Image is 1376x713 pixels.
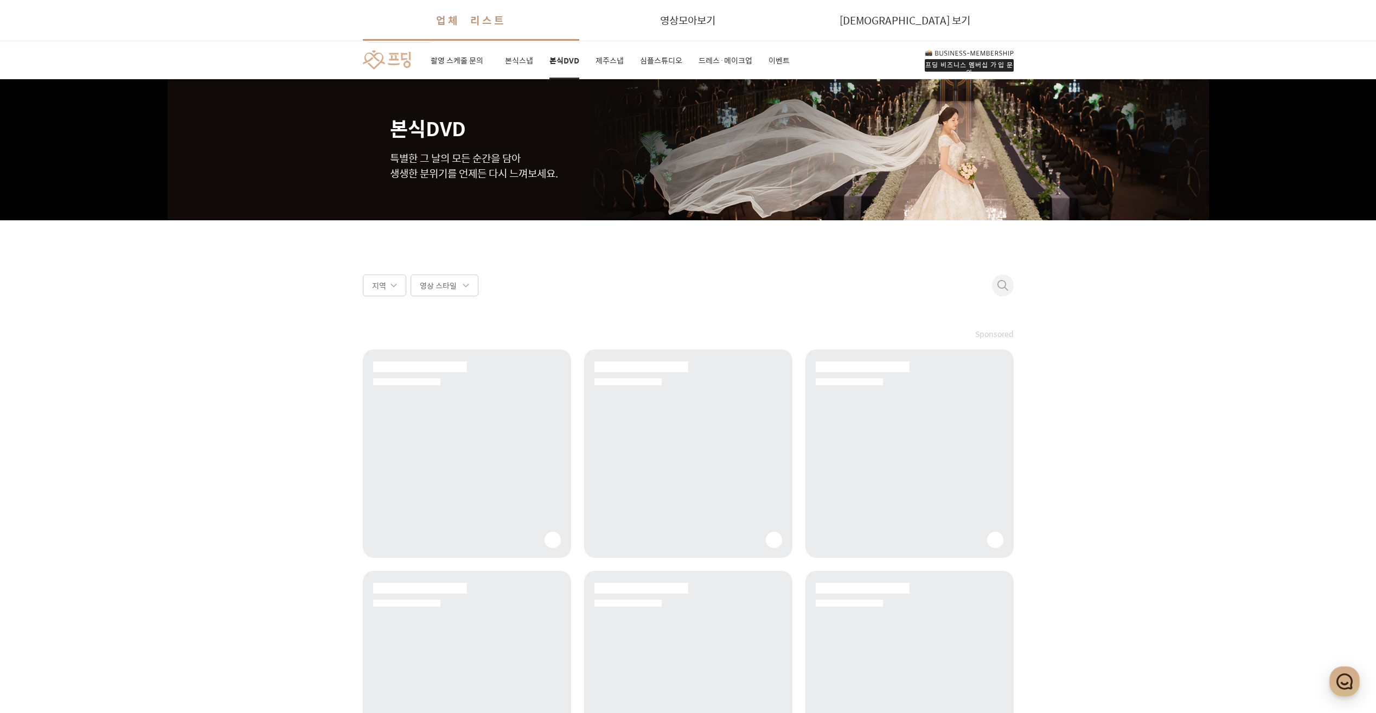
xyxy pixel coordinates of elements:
[925,59,1014,72] div: 프딩 비즈니스 멤버십 가입 문의
[390,79,987,138] h1: 본식DVD
[411,275,478,296] div: 영상 스타일
[769,42,790,79] a: 이벤트
[699,42,752,79] a: 드레스·메이크업
[992,280,1005,302] button: 취소
[363,275,406,296] div: 지역
[549,42,579,79] a: 본식DVD
[431,42,489,79] a: 촬영 스케줄 문의
[975,329,1014,340] span: Sponsored
[390,151,987,181] p: 특별한 그 날의 모든 순간을 담아 생생한 분위기를 언제든 다시 느껴보세요.
[925,49,1014,72] a: 프딩 비즈니스 멤버십 가입 문의
[596,42,624,79] a: 제주스냅
[505,42,533,79] a: 본식스냅
[640,42,682,79] a: 심플스튜디오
